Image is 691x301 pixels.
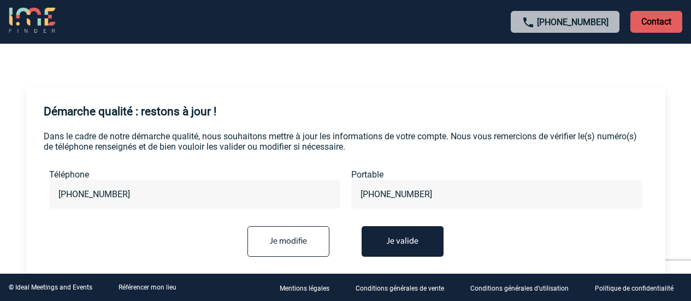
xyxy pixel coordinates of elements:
[356,285,444,292] p: Conditions générales de vente
[358,186,636,202] input: Portable
[362,226,444,257] button: Je valide
[522,16,535,29] img: call-24-px.png
[537,17,609,27] a: [PHONE_NUMBER]
[351,169,642,180] label: Portable
[271,282,347,293] a: Mentions légales
[9,284,92,291] div: © Ideal Meetings and Events
[462,282,586,293] a: Conditions générales d'utilisation
[44,131,648,152] p: Dans le cadre de notre démarche qualité, nous souhaitons mettre à jour les informations de votre ...
[595,285,674,292] p: Politique de confidentialité
[119,284,176,291] a: Référencer mon lieu
[44,105,216,118] h4: Démarche qualité : restons à jour !
[347,282,462,293] a: Conditions générales de vente
[247,226,329,257] input: Je modifie
[280,285,329,292] p: Mentions légales
[56,186,334,202] input: Téléphone
[470,285,569,292] p: Conditions générales d'utilisation
[586,282,691,293] a: Politique de confidentialité
[630,11,682,33] p: Contact
[49,169,340,180] label: Téléphone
